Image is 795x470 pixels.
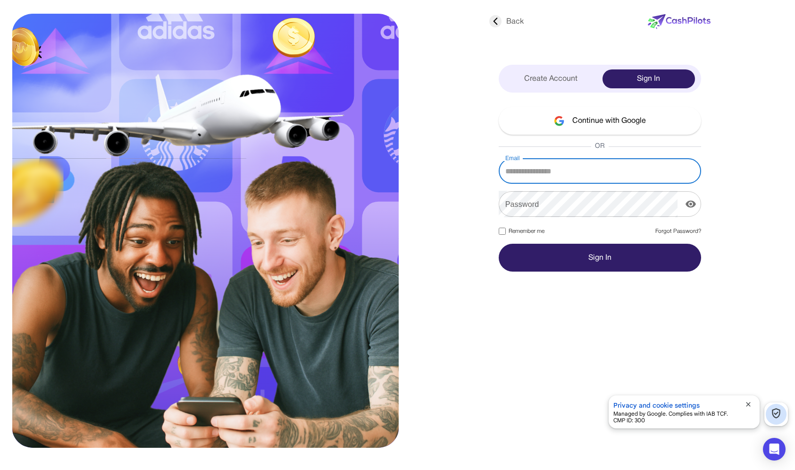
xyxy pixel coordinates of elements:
[655,227,701,236] a: Forgot Password?
[554,116,565,126] img: google-logo.svg
[505,154,520,162] label: Email
[499,107,701,135] button: Continue with Google
[763,438,786,461] div: Open Intercom Messenger
[505,69,597,88] div: Create Account
[489,16,524,27] div: Back
[499,228,506,235] input: Remember me
[603,69,695,88] div: Sign In
[648,14,711,29] img: new-logo.svg
[499,227,544,236] label: Remember me
[12,14,399,448] img: sing-in.svg
[591,142,609,151] span: OR
[499,244,701,272] button: Sign In
[681,195,700,214] button: display the password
